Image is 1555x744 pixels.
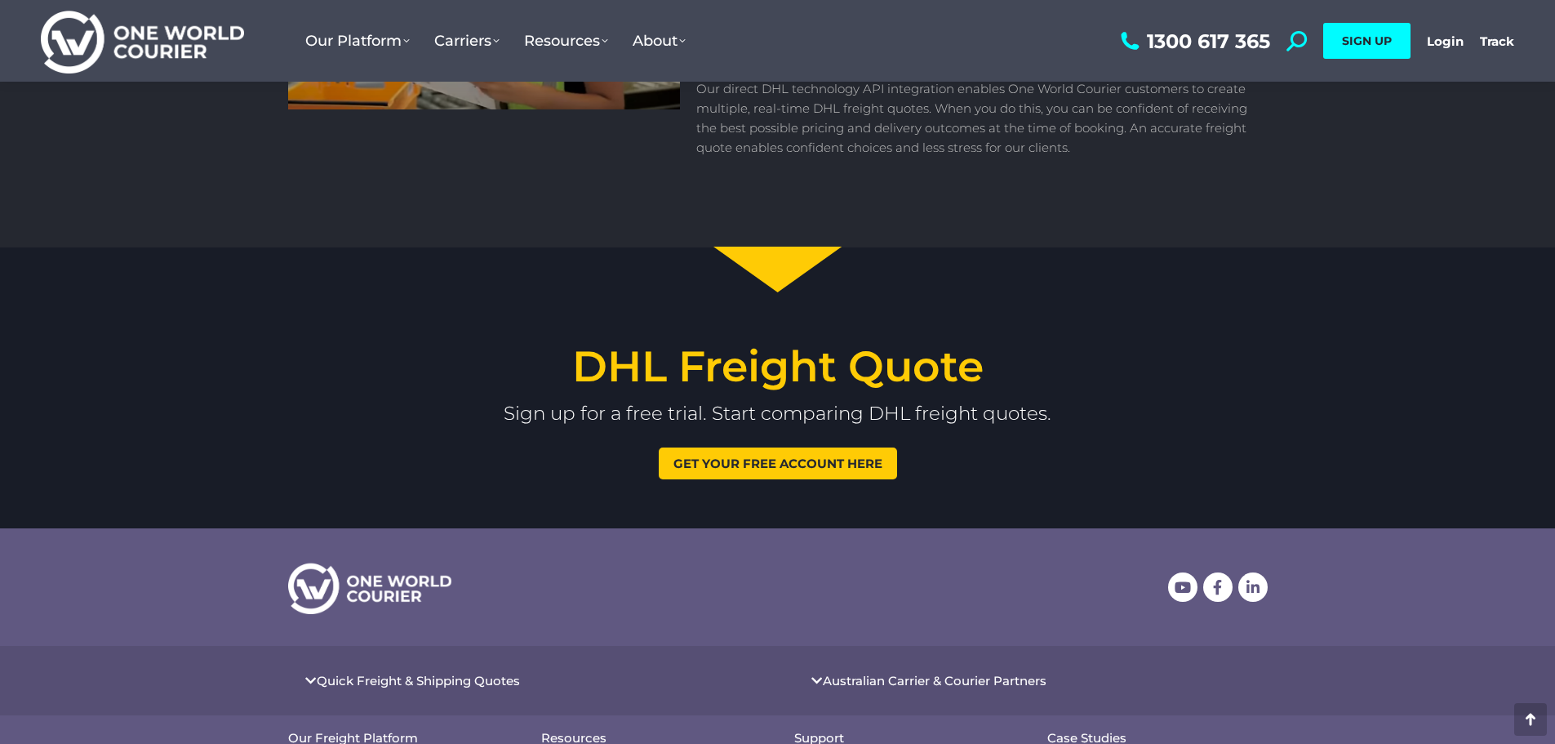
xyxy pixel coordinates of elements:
span: About [633,32,686,50]
span: SIGN UP [1342,33,1392,48]
a: Resources [512,16,620,66]
a: Get your free account here [659,448,897,479]
span: Resources [524,32,608,50]
a: SIGN UP [1323,23,1411,59]
span: Get your free account here [673,457,882,470]
a: Our Platform [293,16,422,66]
img: One World Courier [41,8,244,74]
span: Carriers [434,32,500,50]
a: Track [1480,33,1514,49]
span: Our Platform [305,32,410,50]
a: Quick Freight & Shipping Quotes [317,675,520,687]
h4: Case Studies [1047,732,1268,744]
h4: Our Freight Platform [288,732,509,744]
a: Login [1427,33,1464,49]
h4: Support [794,732,1015,744]
a: Australian Carrier & Courier Partners [823,675,1046,687]
a: 1300 617 365 [1117,31,1270,51]
a: Carriers [422,16,512,66]
h4: Resources [541,732,762,744]
p: Our direct DHL technology API integration enables One World Courier customers to create multiple,... [696,79,1251,158]
a: About [620,16,698,66]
